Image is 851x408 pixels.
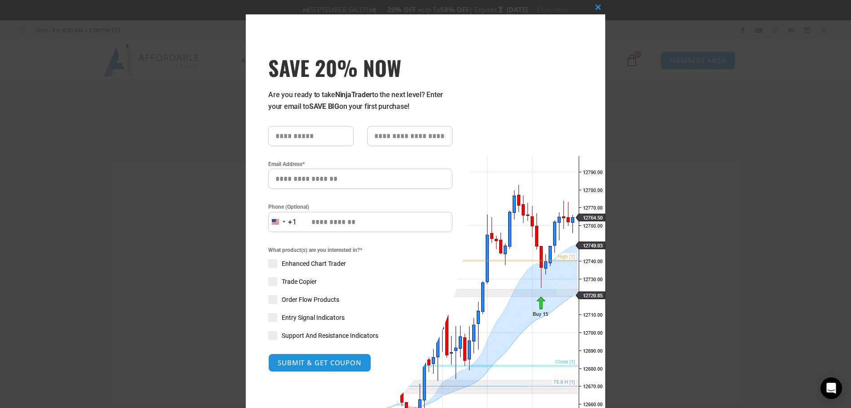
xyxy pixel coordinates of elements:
button: Selected country [268,212,297,232]
label: Support And Resistance Indicators [268,331,452,340]
p: Are you ready to take to the next level? Enter your email to on your first purchase! [268,89,452,112]
span: Entry Signal Indicators [282,313,345,322]
label: Entry Signal Indicators [268,313,452,322]
span: Support And Resistance Indicators [282,331,378,340]
span: SAVE 20% NOW [268,55,452,80]
span: Order Flow Products [282,295,339,304]
label: Phone (Optional) [268,202,452,211]
span: What product(s) are you interested in? [268,246,452,255]
span: Enhanced Chart Trader [282,259,346,268]
label: Enhanced Chart Trader [268,259,452,268]
label: Trade Copier [268,277,452,286]
label: Order Flow Products [268,295,452,304]
strong: NinjaTrader [335,90,372,99]
div: Open Intercom Messenger [820,377,842,399]
div: +1 [288,216,297,228]
span: Trade Copier [282,277,317,286]
button: SUBMIT & GET COUPON [268,354,371,372]
label: Email Address [268,160,452,169]
strong: SAVE BIG [309,102,339,111]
